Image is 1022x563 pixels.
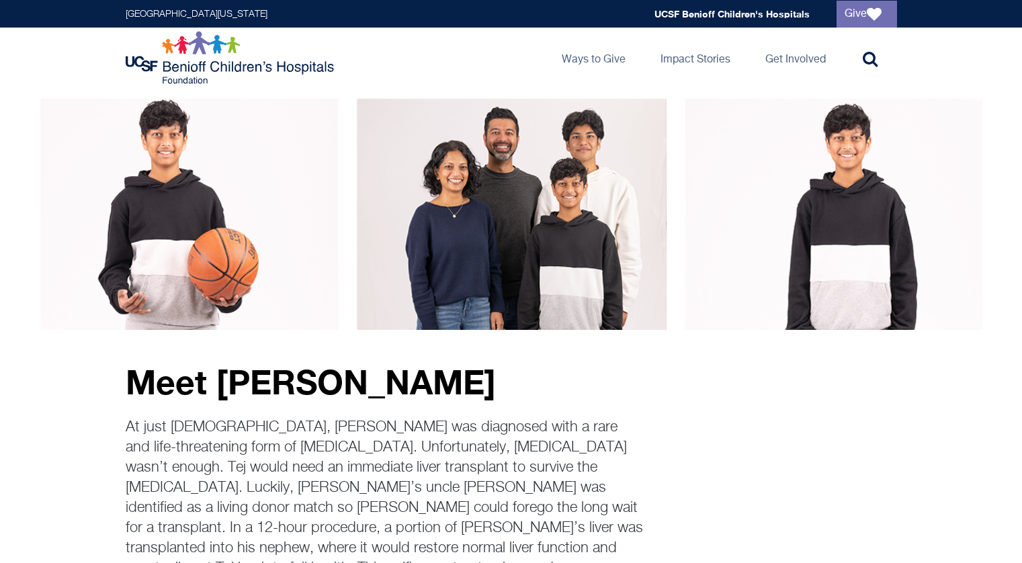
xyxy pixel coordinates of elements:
a: [GEOGRAPHIC_DATA][US_STATE] [126,9,267,19]
a: UCSF Benioff Children's Hospitals [654,8,810,19]
a: Ways to Give [551,28,636,88]
a: Get Involved [755,28,837,88]
a: Give [837,1,897,28]
a: Impact Stories [650,28,741,88]
img: Logo for UCSF Benioff Children's Hospitals Foundation [126,31,337,85]
p: Meet [PERSON_NAME] [126,363,643,400]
